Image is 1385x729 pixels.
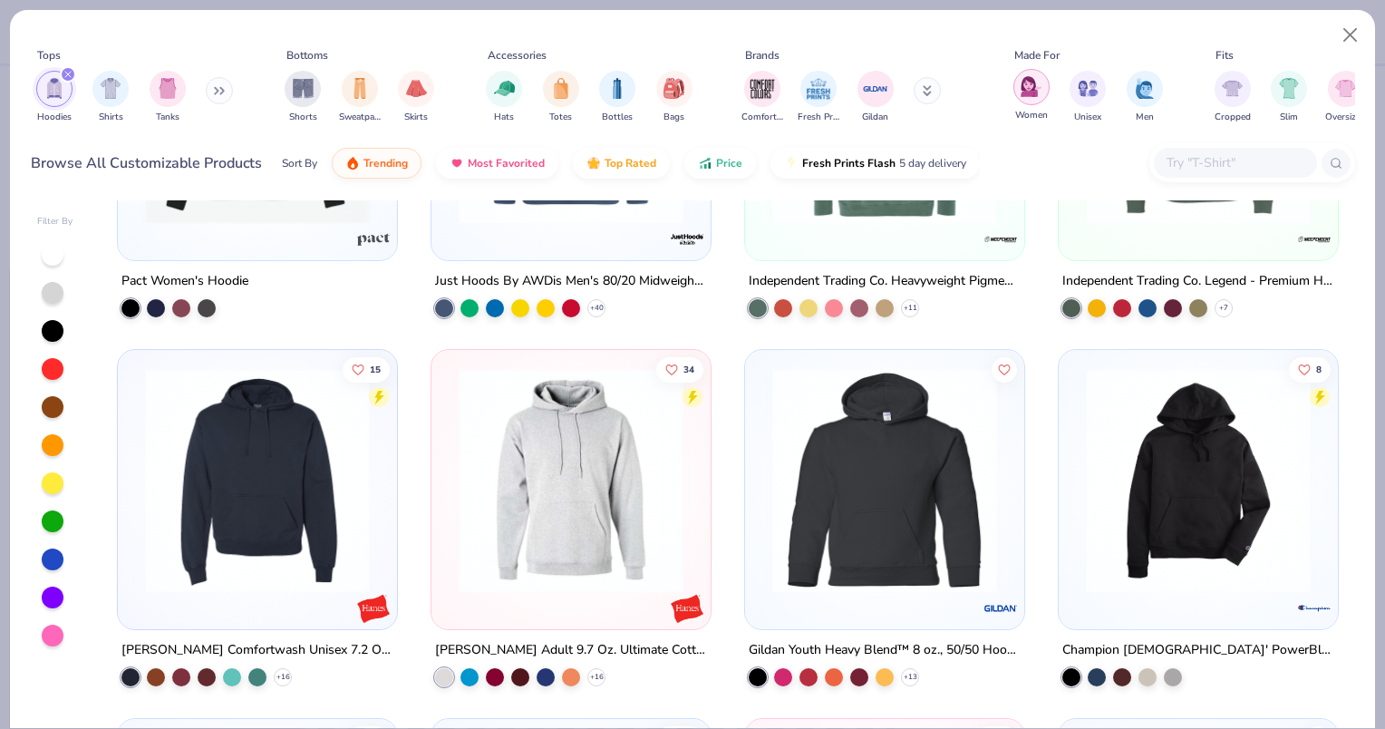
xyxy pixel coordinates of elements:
[404,111,428,124] span: Skirts
[749,270,1021,293] div: Independent Trading Co. Heavyweight Pigment-Dyed Hooded Sweatshirt
[543,71,579,124] button: filter button
[684,148,756,179] button: Price
[992,356,1017,382] button: Like
[158,78,178,99] img: Tanks Image
[551,78,571,99] img: Totes Image
[1074,111,1101,124] span: Unisex
[741,111,783,124] span: Comfort Colors
[345,156,360,170] img: trending.gif
[1013,71,1050,124] button: filter button
[36,71,73,124] button: filter button
[339,71,381,124] div: filter for Sweatpants
[1325,71,1366,124] button: filter button
[355,590,392,627] img: Hanes logo
[1222,78,1243,99] img: Cropped Image
[983,590,1019,627] img: Gildan logo
[435,270,707,293] div: Just Hoods By AWDis Men's 80/20 Midweight College Hooded Sweatshirt
[494,78,515,99] img: Hats Image
[1215,71,1251,124] div: filter for Cropped
[1325,71,1366,124] div: filter for Oversized
[599,71,635,124] button: filter button
[543,71,579,124] div: filter for Totes
[150,71,186,124] div: filter for Tanks
[37,111,72,124] span: Hoodies
[857,71,894,124] button: filter button
[282,155,317,171] div: Sort By
[899,153,966,174] span: 5 day delivery
[371,364,382,374] span: 15
[285,71,321,124] button: filter button
[798,111,839,124] span: Fresh Prints
[101,78,121,99] img: Shirts Image
[289,111,317,124] span: Shorts
[1316,364,1322,374] span: 8
[1015,109,1048,122] span: Women
[602,111,633,124] span: Bottles
[590,672,604,683] span: + 16
[1135,78,1155,99] img: Men Image
[573,148,670,179] button: Top Rated
[669,590,705,627] img: Hanes logo
[784,156,799,170] img: flash.gif
[749,639,1021,662] div: Gildan Youth Heavy Blend™ 8 oz., 50/50 Hooded Sweatshirt
[741,71,783,124] div: filter for Comfort Colors
[862,111,888,124] span: Gildan
[1070,71,1106,124] button: filter button
[121,639,393,662] div: [PERSON_NAME] Comfortwash Unisex 7.2 Oz. 80/20 Pullover Hood Sweatshirt
[1271,71,1307,124] div: filter for Slim
[136,368,379,593] img: 4d03a5d0-66af-409f-b7e7-0683b6e8c1ee
[344,356,391,382] button: Like
[763,368,1006,593] img: d2b2286b-b497-4353-abda-ca1826771838
[1333,18,1368,53] button: Close
[44,78,64,99] img: Hoodies Image
[37,47,61,63] div: Tops
[398,71,434,124] button: filter button
[293,78,314,99] img: Shorts Image
[355,221,392,258] img: Pact logo
[156,111,179,124] span: Tanks
[468,156,545,170] span: Most Favorited
[656,356,703,382] button: Like
[150,71,186,124] button: filter button
[37,215,73,228] div: Filter By
[398,71,434,124] div: filter for Skirts
[805,75,832,102] img: Fresh Prints Image
[1279,78,1299,99] img: Slim Image
[31,152,262,174] div: Browse All Customizable Products
[436,148,558,179] button: Most Favorited
[350,78,370,99] img: Sweatpants Image
[1062,270,1334,293] div: Independent Trading Co. Legend - Premium Heavyweight Cross-Grain Hoodie
[549,111,572,124] span: Totes
[903,672,916,683] span: + 13
[1215,71,1251,124] button: filter button
[276,672,290,683] span: + 16
[741,71,783,124] button: filter button
[607,78,627,99] img: Bottles Image
[286,47,328,63] div: Bottoms
[862,75,889,102] img: Gildan Image
[339,71,381,124] button: filter button
[36,71,73,124] div: filter for Hoodies
[669,221,705,258] img: Just Hoods By AWDis logo
[857,71,894,124] div: filter for Gildan
[486,71,522,124] button: filter button
[339,111,381,124] span: Sweatpants
[656,71,692,124] div: filter for Bags
[450,156,464,170] img: most_fav.gif
[1127,71,1163,124] div: filter for Men
[332,148,421,179] button: Trending
[99,111,123,124] span: Shirts
[656,71,692,124] button: filter button
[1216,47,1234,63] div: Fits
[770,148,980,179] button: Fresh Prints Flash5 day delivery
[1021,76,1041,97] img: Women Image
[121,270,248,293] div: Pact Women's Hoodie
[494,111,514,124] span: Hats
[1295,590,1332,627] img: Champion logo
[798,71,839,124] div: filter for Fresh Prints
[749,75,776,102] img: Comfort Colors Image
[599,71,635,124] div: filter for Bottles
[1136,111,1154,124] span: Men
[798,71,839,124] button: filter button
[663,111,684,124] span: Bags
